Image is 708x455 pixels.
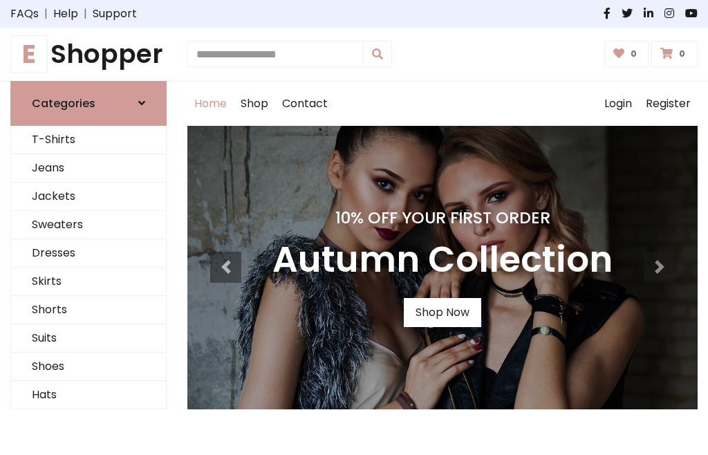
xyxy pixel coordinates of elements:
a: Home [187,82,234,126]
a: Jeans [11,154,166,183]
a: 0 [651,41,698,67]
span: | [39,6,53,22]
a: Jackets [11,183,166,211]
a: Shop Now [404,298,481,327]
a: Shop [234,82,275,126]
a: EShopper [10,39,167,70]
a: FAQs [10,6,39,22]
a: T-Shirts [11,126,166,154]
span: | [78,6,93,22]
a: Sweaters [11,211,166,239]
a: Support [93,6,137,22]
h1: Shopper [10,39,167,70]
span: 0 [627,48,640,60]
a: Hats [11,381,166,409]
a: Shoes [11,353,166,381]
a: Register [639,82,698,126]
a: Login [597,82,639,126]
a: Dresses [11,239,166,268]
a: Suits [11,324,166,353]
h3: Autumn Collection [272,239,613,281]
h4: 10% Off Your First Order [272,208,613,228]
a: Categories [10,81,167,126]
h6: Categories [32,97,95,110]
span: E [10,35,48,73]
a: 0 [604,41,649,67]
a: Contact [275,82,335,126]
a: Shorts [11,296,166,324]
span: 0 [676,48,689,60]
a: Skirts [11,268,166,296]
a: Help [53,6,78,22]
